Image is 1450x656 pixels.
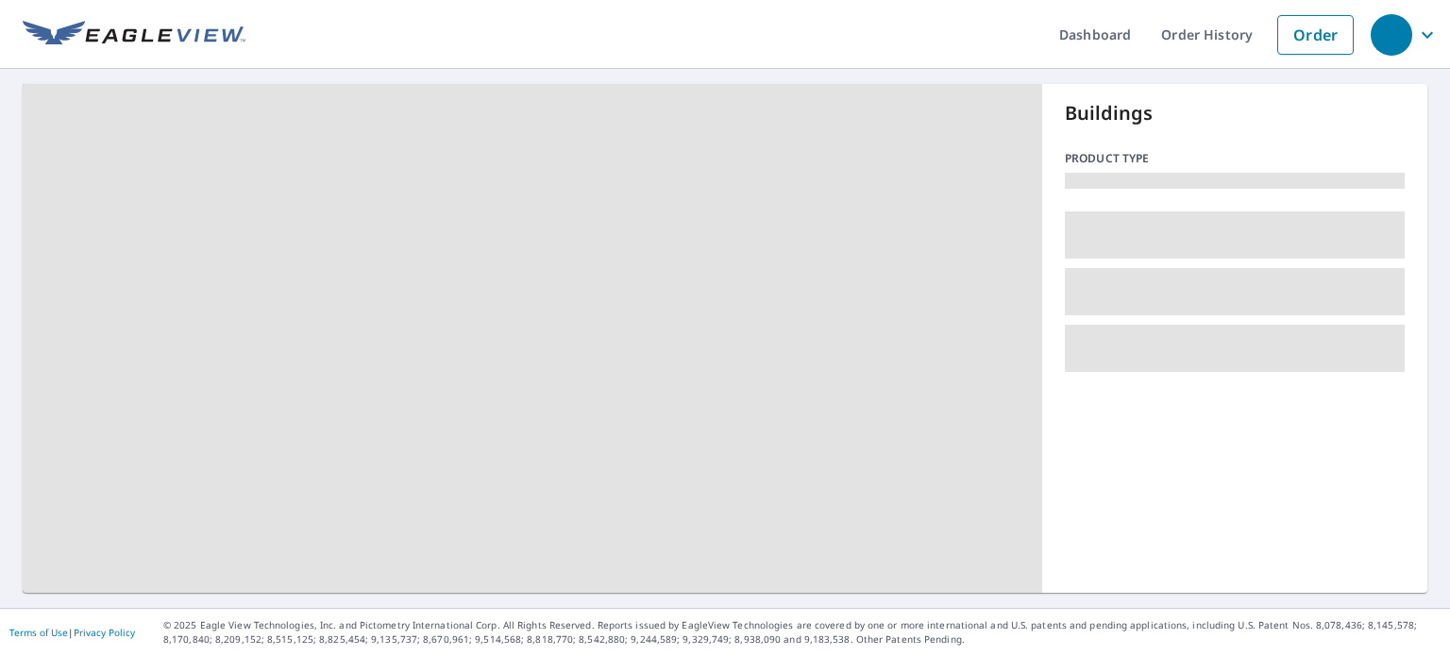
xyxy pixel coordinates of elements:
[9,626,68,639] a: Terms of Use
[9,627,135,638] p: |
[23,21,245,49] img: EV Logo
[163,618,1441,647] p: © 2025 Eagle View Technologies, Inc. and Pictometry International Corp. All Rights Reserved. Repo...
[1065,150,1405,167] p: Product type
[74,626,135,639] a: Privacy Policy
[1065,99,1405,127] p: Buildings
[1277,15,1354,55] a: Order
